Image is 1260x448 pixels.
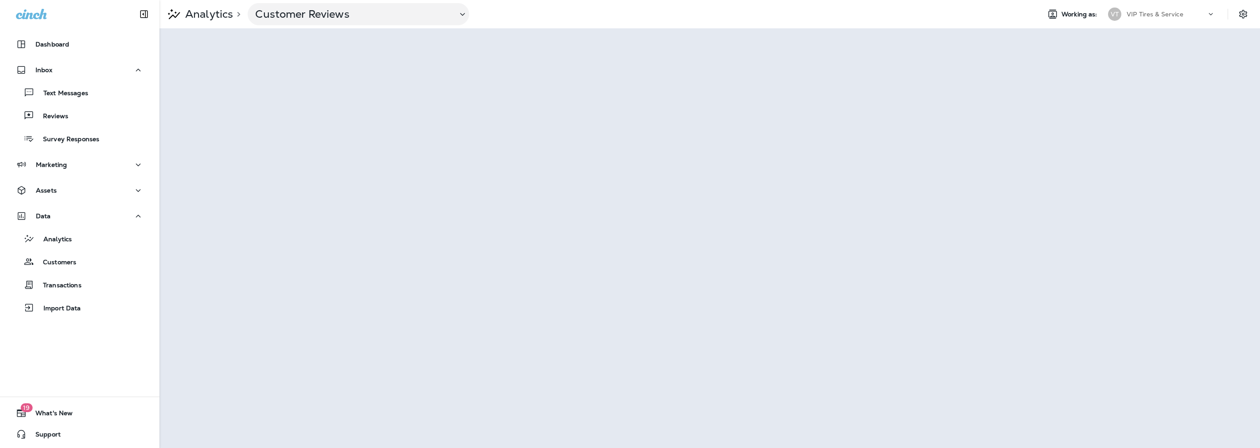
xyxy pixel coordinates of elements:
p: Data [36,212,51,220]
span: 19 [20,403,32,412]
p: Customer Reviews [255,8,450,21]
button: Data [9,207,151,225]
button: Collapse Sidebar [132,5,156,23]
button: Reviews [9,106,151,125]
button: Dashboard [9,35,151,53]
p: Import Data [35,305,81,313]
button: Text Messages [9,83,151,102]
button: Assets [9,182,151,199]
div: VT [1108,8,1121,21]
p: Marketing [36,161,67,168]
span: Support [27,431,61,441]
p: Inbox [35,66,52,73]
button: 19What's New [9,404,151,422]
p: Assets [36,187,57,194]
iframe: To enrich screen reader interactions, please activate Accessibility in Grammarly extension settings [159,28,1260,448]
button: Marketing [9,156,151,174]
button: Inbox [9,61,151,79]
button: Customers [9,252,151,271]
button: Import Data [9,298,151,317]
p: Dashboard [35,41,69,48]
p: VIP Tires & Service [1127,11,1183,18]
span: Working as: [1062,11,1099,18]
p: Analytics [35,236,72,244]
button: Support [9,425,151,443]
p: Reviews [34,112,68,121]
button: Analytics [9,229,151,248]
p: Customers [34,259,76,267]
span: What's New [27,409,73,420]
button: Settings [1235,6,1251,22]
p: Transactions [34,282,82,290]
p: > [233,11,241,18]
button: Survey Responses [9,129,151,148]
button: Transactions [9,275,151,294]
p: Analytics [182,8,233,21]
p: Survey Responses [34,135,99,144]
p: Text Messages [35,89,88,98]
